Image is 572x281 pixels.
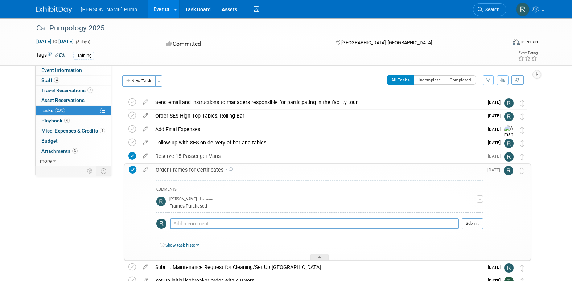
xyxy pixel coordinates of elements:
i: Move task [520,100,524,107]
img: Format-Inperson.png [513,39,520,45]
div: In-Person [521,39,538,45]
a: Staff4 [36,76,111,85]
a: edit [139,264,152,270]
div: COMMENTS [156,186,483,194]
a: Asset Reservations [36,95,111,105]
button: Completed [445,75,476,85]
a: edit [139,139,152,146]
img: ExhibitDay [36,6,72,13]
span: 4 [54,77,59,83]
span: 4 [64,118,70,123]
span: to [52,38,58,44]
span: [GEOGRAPHIC_DATA], [GEOGRAPHIC_DATA] [341,40,432,45]
a: edit [139,113,152,119]
span: [DATE] [488,100,504,105]
span: Attachments [41,148,78,154]
a: Event Information [36,65,111,75]
button: All Tasks [387,75,415,85]
span: [PERSON_NAME] - Just now [169,197,213,202]
span: [DATE] [488,140,504,145]
div: Frames Purchased [169,202,477,209]
a: Show task history [165,243,199,248]
a: Attachments3 [36,146,111,156]
span: Staff [41,77,59,83]
span: Search [483,7,499,12]
span: Asset Reservations [41,97,85,103]
i: Move task [520,140,524,147]
div: Committed [164,38,324,50]
span: Playbook [41,118,70,123]
span: Tasks [41,107,65,113]
span: [DATE] [488,127,504,132]
span: [DATE] [487,167,504,172]
td: Toggle Event Tabs [96,166,111,176]
img: Robert Lega [504,112,514,121]
a: edit [139,126,152,133]
div: Event Rating [518,51,538,55]
span: 1 [223,168,233,173]
div: Follow-up with SES on delivery of bar and tables [152,137,483,149]
span: 1 [100,128,105,133]
div: Order SES High Top Tables, Rolling Bar [152,110,483,122]
span: more [40,158,52,164]
span: Misc. Expenses & Credits [41,128,105,134]
i: Move task [520,113,524,120]
span: [PERSON_NAME] Pump [81,7,137,12]
div: Add Final Expenses [152,123,483,135]
i: Move task [520,154,524,160]
img: Robert Lega [504,139,514,148]
span: 3 [72,148,78,154]
div: Submit Maintenance Request for Cleaning/Set Up [GEOGRAPHIC_DATA] [152,261,483,273]
a: Travel Reservations2 [36,86,111,95]
a: edit [139,153,152,159]
a: Misc. Expenses & Credits1 [36,126,111,136]
button: New Task [122,75,156,87]
div: Send email and instructions to managers responsible for participating in the facility tour [152,96,483,109]
td: Personalize Event Tab Strip [84,166,96,176]
i: Move task [520,265,524,272]
span: Event Information [41,67,82,73]
a: edit [139,167,152,173]
a: Edit [55,53,67,58]
img: Robert Lega [504,98,514,108]
a: Budget [36,136,111,146]
button: Submit [462,218,483,229]
a: Search [473,3,506,16]
div: Training [73,52,94,60]
img: Robert Lega [504,263,514,273]
span: Budget [41,138,58,144]
div: Event Format [464,38,538,49]
img: Robert Lega [156,197,166,206]
div: Cat Pumpology 2025 [34,22,495,35]
a: edit [139,99,152,106]
i: Move task [520,167,524,174]
div: Reserve 15 Passenger Vans [152,150,483,162]
a: Tasks20% [36,106,111,115]
button: Incomplete [414,75,445,85]
span: [DATE] [488,154,504,159]
img: Robert Lega [504,166,513,175]
i: Move task [520,127,524,134]
a: Playbook4 [36,116,111,126]
span: 2 [87,87,93,93]
span: [DATE] [DATE] [36,38,74,45]
a: more [36,156,111,166]
img: Amanda Smith [504,125,515,157]
td: Tags [36,51,67,60]
img: Robert Lega [516,3,530,16]
a: Refresh [511,75,524,85]
img: Robert Lega [156,219,166,229]
span: Travel Reservations [41,87,93,93]
span: [DATE] [488,113,504,118]
span: 20% [55,108,65,113]
img: Robert Lega [504,152,514,162]
span: (3 days) [75,40,90,44]
span: [DATE] [488,265,504,270]
div: Order Frames for Certificates [152,164,483,176]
